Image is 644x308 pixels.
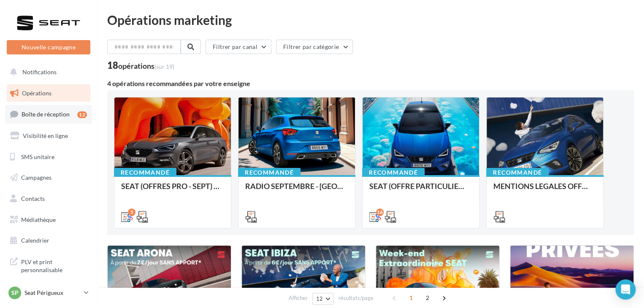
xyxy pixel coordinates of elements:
[107,80,634,87] div: 4 opérations recommandées par votre enseigne
[338,294,373,302] span: résultats/page
[22,89,51,97] span: Opérations
[5,281,92,306] a: Campagnes DataOnDemand
[316,295,323,302] span: 12
[5,148,92,166] a: SMS unitaire
[276,40,353,54] button: Filtrer par catégorie
[24,289,81,297] p: Seat Périgueux
[23,132,68,139] span: Visibilité en ligne
[7,40,90,54] button: Nouvelle campagne
[114,168,176,177] div: Recommandé
[5,211,92,229] a: Médiathèque
[289,294,308,302] span: Afficher
[121,182,224,199] div: SEAT (OFFRES PRO - SEPT) - SOCIAL MEDIA
[362,168,425,177] div: Recommandé
[5,63,89,81] button: Notifications
[7,285,90,301] a: SP Seat Périgueux
[245,182,348,199] div: RADIO SEPTEMBRE - [GEOGRAPHIC_DATA] 6€/Jour + Week-end extraordinaire
[22,111,70,118] span: Boîte de réception
[21,256,87,274] span: PLV et print personnalisable
[21,153,54,160] span: SMS unitaire
[376,208,384,216] div: 16
[5,190,92,208] a: Contacts
[615,279,636,300] div: Open Intercom Messenger
[369,182,472,199] div: SEAT (OFFRE PARTICULIER - SEPT) - SOCIAL MEDIA
[5,232,92,249] a: Calendrier
[22,68,57,76] span: Notifications
[206,40,271,54] button: Filtrer par canal
[5,105,92,123] a: Boîte de réception12
[77,111,87,118] div: 12
[312,293,334,305] button: 12
[493,182,596,199] div: MENTIONS LEGALES OFFRES GENERIQUES PRESSE 2025
[21,195,45,202] span: Contacts
[21,216,56,223] span: Médiathèque
[5,253,92,278] a: PLV et print personnalisable
[404,291,418,305] span: 1
[154,63,174,70] span: (sur 19)
[128,208,135,216] div: 5
[118,62,174,70] div: opérations
[21,237,49,244] span: Calendrier
[11,289,19,297] span: SP
[238,168,300,177] div: Recommandé
[5,169,92,186] a: Campagnes
[107,61,174,70] div: 18
[21,174,51,181] span: Campagnes
[5,127,92,145] a: Visibilité en ligne
[5,84,92,102] a: Opérations
[21,284,87,303] span: Campagnes DataOnDemand
[486,168,549,177] div: Recommandé
[421,291,434,305] span: 2
[107,14,634,26] div: Opérations marketing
